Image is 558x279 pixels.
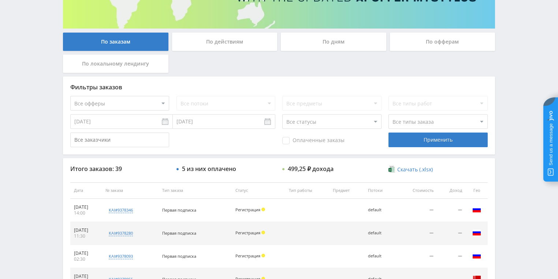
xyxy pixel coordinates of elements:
[437,199,466,222] td: —
[70,182,102,199] th: Дата
[235,253,260,258] span: Регистрация
[388,166,432,173] a: Скачать (.xlsx)
[162,230,196,236] span: Первая подписка
[288,165,334,172] div: 499,25 ₽ дохода
[396,245,437,268] td: —
[74,204,98,210] div: [DATE]
[74,256,98,262] div: 02:30
[472,205,481,214] img: rus.png
[63,55,168,73] div: По локальному лендингу
[74,233,98,239] div: 11:30
[388,133,487,147] div: Применить
[368,231,393,235] div: default
[364,182,396,199] th: Потоки
[182,165,236,172] div: 5 из них оплачено
[285,182,329,199] th: Тип работы
[235,207,260,212] span: Регистрация
[261,231,265,234] span: Холд
[162,207,196,213] span: Первая подписка
[74,250,98,256] div: [DATE]
[63,33,168,51] div: По заказам
[70,165,169,172] div: Итого заказов: 39
[437,222,466,245] td: —
[109,253,133,259] div: kai#9378093
[109,207,133,213] div: kai#9378346
[261,208,265,211] span: Холд
[329,182,364,199] th: Предмет
[368,208,393,212] div: default
[109,230,133,236] div: kai#9378280
[390,33,495,51] div: По офферам
[282,137,345,144] span: Оплаченные заказы
[437,182,466,199] th: Доход
[388,165,395,173] img: xlsx
[162,253,196,259] span: Первая подписка
[472,228,481,237] img: rus.png
[102,182,159,199] th: № заказа
[397,167,433,172] span: Скачать (.xlsx)
[74,210,98,216] div: 14:00
[396,182,437,199] th: Стоимость
[437,245,466,268] td: —
[281,33,386,51] div: По дням
[70,133,169,147] input: Все заказчики
[232,182,285,199] th: Статус
[466,182,488,199] th: Гео
[396,222,437,245] td: —
[235,230,260,235] span: Регистрация
[70,84,488,90] div: Фильтры заказов
[159,182,232,199] th: Тип заказа
[172,33,278,51] div: По действиям
[368,254,393,258] div: default
[261,254,265,257] span: Холд
[472,251,481,260] img: rus.png
[396,199,437,222] td: —
[74,227,98,233] div: [DATE]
